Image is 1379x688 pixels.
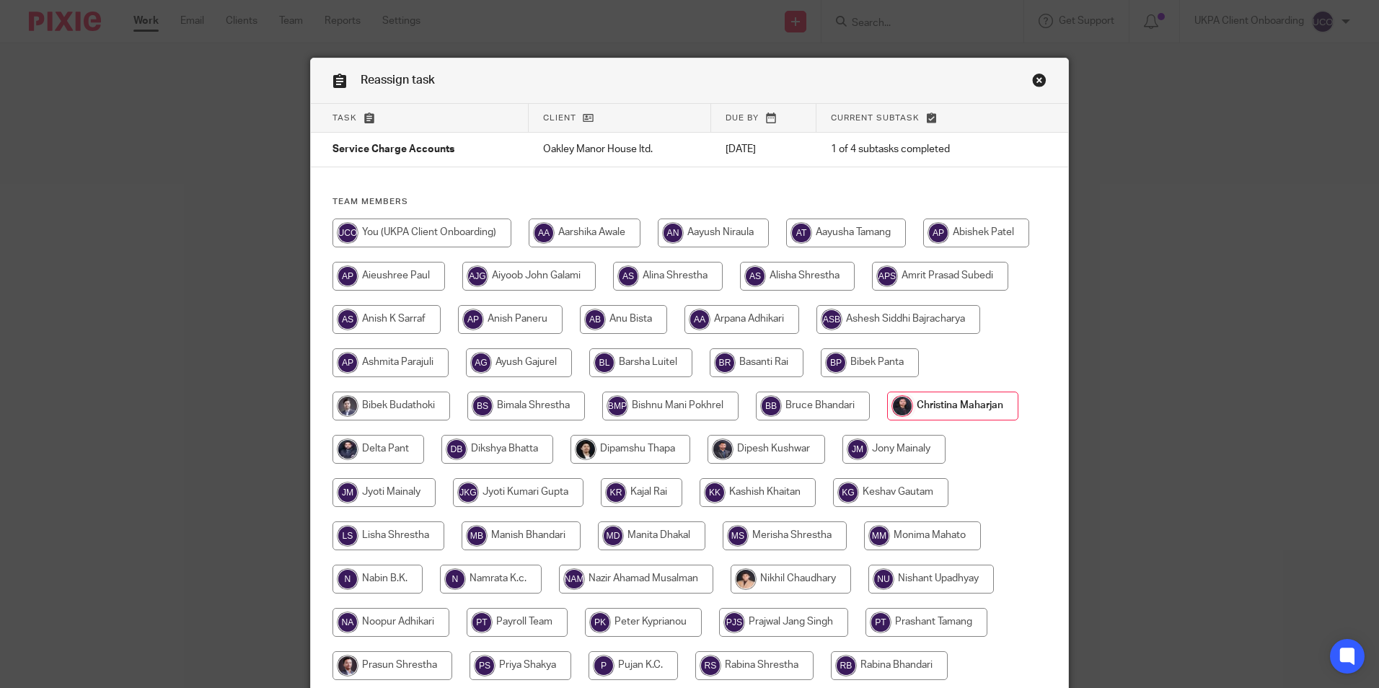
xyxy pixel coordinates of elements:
[543,142,697,156] p: Oakley Manor House ltd.
[726,142,802,156] p: [DATE]
[361,74,435,86] span: Reassign task
[543,114,576,122] span: Client
[1032,73,1047,92] a: Close this dialog window
[831,114,920,122] span: Current subtask
[726,114,759,122] span: Due by
[332,114,357,122] span: Task
[332,145,454,155] span: Service Charge Accounts
[816,133,1011,167] td: 1 of 4 subtasks completed
[332,196,1047,208] h4: Team members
